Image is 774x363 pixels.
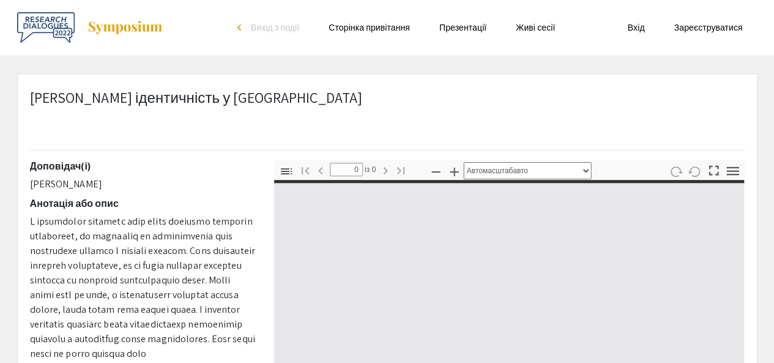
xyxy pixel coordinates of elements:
img: Діалоги UTC ReSEARCH 2022 [17,12,75,43]
select: Масштаб [464,162,592,179]
button: Попередня сторінка [310,161,331,179]
font: [PERSON_NAME] ідентичність у [GEOGRAPHIC_DATA] [30,88,363,107]
a: Вхід [628,22,645,33]
button: На останню сторінку [390,161,411,179]
button: Наступна сторінка [375,161,396,179]
a: Діалоги UTC ReSEARCH 2022 [17,12,163,43]
input: Сторінка [330,163,363,176]
button: Інструменти [722,162,743,180]
span: із 0 [363,163,377,176]
a: Зареєструватися [674,22,742,33]
a: Живі сесії [516,22,555,33]
a: Презентації [439,22,486,33]
font: Анотація або опис [30,197,119,210]
button: Перейти в режим презентації [703,160,724,178]
button: Зменшити [426,162,447,180]
button: На першу сторінку [295,161,316,179]
font: Доповідач(і) [30,160,91,173]
a: Сторінка привітання [329,22,410,33]
font: arrow_back_ios [237,24,245,31]
button: Бічна панель [276,162,297,180]
button: Повернути за годинниковою стрілкою [665,162,686,180]
button: Збільшити [444,162,465,180]
button: Повернути проти годинникової стрілки [684,162,705,180]
img: Симпозіум від ForagerOne [87,20,163,35]
font: [PERSON_NAME] [30,178,102,190]
font: Вихід з події [251,22,299,33]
